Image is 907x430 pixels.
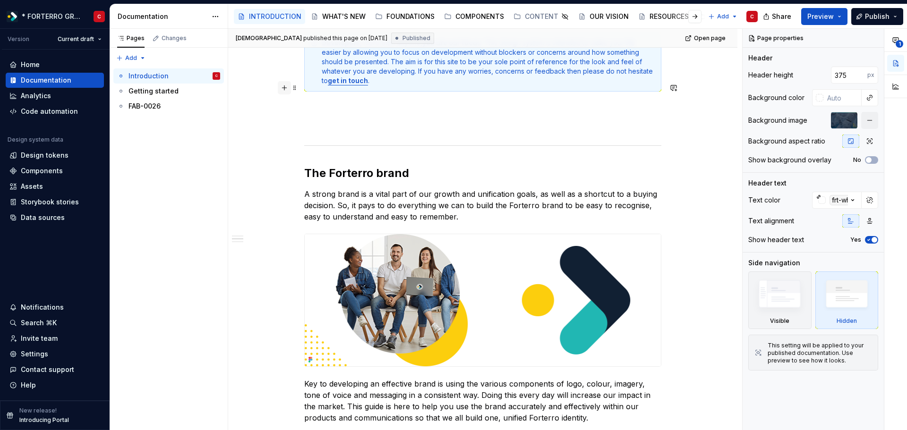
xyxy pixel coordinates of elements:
div: Introduction [128,71,169,81]
div: Design tokens [21,151,68,160]
button: frt-white-500 [812,192,862,209]
div: Home [21,60,40,69]
a: Invite team [6,331,104,346]
div: Hidden [815,271,879,329]
div: Storybook stories [21,197,79,207]
div: Header height [748,70,793,80]
div: RESOURCES [650,12,689,21]
a: CONTENT [510,9,573,24]
a: Components [6,163,104,178]
span: Add [125,54,137,62]
button: Publish [851,8,903,25]
div: * FORTERRO GROUP * [22,12,82,21]
a: INTRODUCTION [234,9,305,24]
div: CONTENT [525,12,558,21]
span: Publish [865,12,890,21]
div: FOUNDATIONS [386,12,435,21]
div: , more than anyone, . This design system is intended to make your life easier by allowing you to ... [322,38,655,85]
div: Documentation [21,76,71,85]
a: Analytics [6,88,104,103]
a: IntroductionC [113,68,224,84]
button: Contact support [6,362,104,377]
input: Auto [823,89,862,106]
div: Text alignment [748,216,794,226]
a: get in touch [328,76,368,84]
p: A strong brand is a vital part of our growth and unification goals, as well as a shortcut to a bu... [304,188,661,222]
span: Share [772,12,791,21]
a: Home [6,57,104,72]
a: OUR VISION [574,9,633,24]
button: Help [6,378,104,393]
input: Auto [831,67,867,84]
a: Documentation [6,73,104,88]
div: Page tree [113,68,224,114]
a: Storybook stories [6,194,104,210]
div: C [215,71,218,81]
button: Preview [801,8,847,25]
div: Side navigation [748,258,800,268]
div: Background image [748,116,807,125]
a: Code automation [6,104,104,119]
a: RESOURCES [634,9,693,24]
div: Page tree [234,7,703,26]
a: Getting started [113,84,224,99]
div: Background color [748,93,804,102]
span: 1 [896,40,903,48]
button: Search ⌘K [6,315,104,330]
div: Header text [748,178,787,188]
div: Contact support [21,365,74,374]
div: Components [21,166,63,176]
a: COMPONENTS [440,9,508,24]
p: Introducing Portal [19,416,69,424]
div: Design system data [8,136,63,143]
span: Add [717,13,729,20]
span: Current draft [58,35,94,43]
a: Data sources [6,210,104,225]
button: Add [705,10,741,23]
div: Changes [162,34,187,42]
a: Open page [682,32,730,45]
div: C [750,13,754,20]
div: Show header text [748,235,804,245]
div: Version [8,35,29,43]
div: Search ⌘K [21,318,57,328]
div: Visible [748,271,812,329]
span: Published [402,34,430,42]
span: Preview [807,12,834,21]
div: Text color [748,195,780,205]
div: Documentation [118,12,207,21]
div: Show background overlay [748,155,831,165]
div: INTRODUCTION [249,12,301,21]
a: FAB-0026 [113,99,224,114]
div: This setting will be applied to your published documentation. Use preview to see how it looks. [768,342,872,364]
label: No [853,156,861,164]
div: Invite team [21,334,58,343]
div: Visible [770,317,789,325]
div: FAB-0026 [128,101,161,111]
button: Notifications [6,300,104,315]
div: Background aspect ratio [748,136,825,146]
div: Hidden [837,317,857,325]
div: Help [21,380,36,390]
a: WHAT'S NEW [307,9,369,24]
img: 19b433f1-4eb9-4ddc-9788-ff6ca78edb97.png [7,11,18,22]
p: New release! [19,407,57,414]
label: Yes [850,236,861,244]
a: Assets [6,179,104,194]
div: Data sources [21,213,65,222]
button: Current draft [53,33,106,46]
span: Open page [694,34,726,42]
a: FOUNDATIONS [371,9,438,24]
div: Header [748,53,772,63]
div: OUR VISION [590,12,629,21]
p: px [867,71,874,79]
div: frt-white-500 [830,195,875,205]
a: Settings [6,346,104,362]
div: Getting started [128,86,179,96]
div: published this page on [DATE] [303,34,387,42]
div: Settings [21,349,48,359]
h2: The Forterro brand [304,166,661,181]
div: Notifications [21,303,64,312]
div: COMPONENTS [455,12,504,21]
